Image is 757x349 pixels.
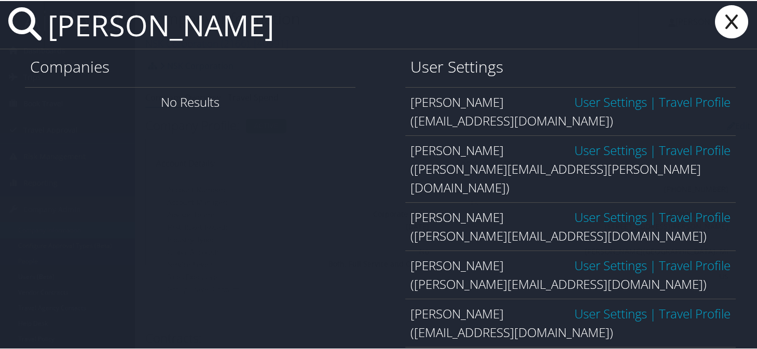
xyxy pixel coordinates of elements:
[574,141,647,158] a: User Settings
[410,92,504,109] span: [PERSON_NAME]
[410,256,504,273] span: [PERSON_NAME]
[647,141,659,158] span: |
[30,55,350,77] h1: Companies
[659,304,731,321] a: View OBT Profile
[574,304,647,321] a: User Settings
[410,322,731,341] div: ([EMAIL_ADDRESS][DOMAIN_NAME])
[574,256,647,273] a: User Settings
[647,207,659,225] span: |
[659,92,731,109] a: View OBT Profile
[647,92,659,109] span: |
[659,141,731,158] a: View OBT Profile
[410,274,731,292] div: ([PERSON_NAME][EMAIL_ADDRESS][DOMAIN_NAME])
[410,110,731,129] div: ([EMAIL_ADDRESS][DOMAIN_NAME])
[410,141,504,158] span: [PERSON_NAME]
[410,226,731,244] div: ([PERSON_NAME][EMAIL_ADDRESS][DOMAIN_NAME])
[410,304,504,321] span: [PERSON_NAME]
[410,55,731,77] h1: User Settings
[410,159,731,196] div: ([PERSON_NAME][EMAIL_ADDRESS][PERSON_NAME][DOMAIN_NAME])
[659,207,731,225] a: View OBT Profile
[647,304,659,321] span: |
[25,86,355,116] div: No Results
[574,92,647,109] a: User Settings
[410,207,504,225] span: [PERSON_NAME]
[659,256,731,273] a: View OBT Profile
[647,256,659,273] span: |
[574,207,647,225] a: User Settings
